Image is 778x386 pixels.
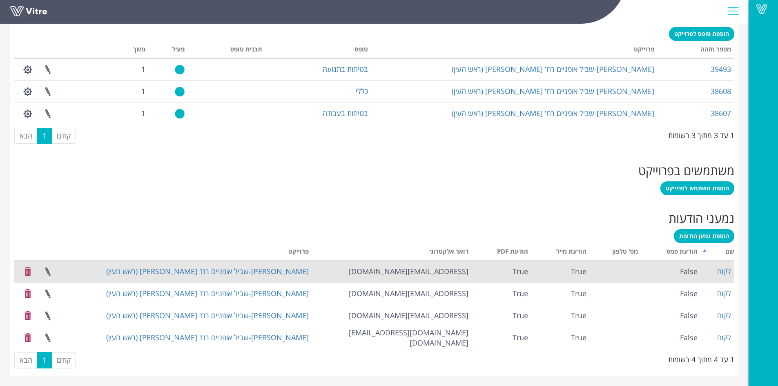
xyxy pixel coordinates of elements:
[472,327,531,349] td: True
[472,245,531,261] th: הודעת PDF
[669,27,734,41] a: הוספת טופס לפרוייקט
[452,64,654,74] a: [PERSON_NAME]-שביל אופניים רח' [PERSON_NAME] (ראש העין)
[110,58,149,80] td: 1
[110,80,149,103] td: 1
[149,43,188,58] th: פעיל
[717,310,731,320] a: לקוח
[323,64,368,74] a: בטיחות בתנועה
[312,261,472,283] td: [EMAIL_ADDRESS][DOMAIN_NAME]
[717,332,731,342] a: לקוח
[175,65,185,75] img: yes
[51,352,76,368] a: קודם
[452,86,654,96] a: [PERSON_NAME]-שביל אופניים רח' [PERSON_NAME] (ראש העין)
[531,305,590,327] td: True
[590,245,642,261] th: מס' טלפון
[674,229,734,243] a: הוספת נמען הודעות
[175,109,185,119] img: yes
[106,288,309,298] a: [PERSON_NAME]-שביל אופניים רח' [PERSON_NAME] (ראש העין)
[188,43,265,58] th: תבנית טופס
[37,352,52,368] a: 1
[312,245,472,261] th: דואר אלקטרוני
[472,261,531,283] td: True
[701,245,734,261] th: שם: activate to sort column descending
[711,108,731,118] a: 38607
[106,266,309,276] a: [PERSON_NAME]-שביל אופניים רח' [PERSON_NAME] (ראש העין)
[312,327,472,349] td: [DOMAIN_NAME][EMAIL_ADDRESS][DOMAIN_NAME]
[312,305,472,327] td: [EMAIL_ADDRESS][DOMAIN_NAME]
[106,310,309,320] a: [PERSON_NAME]-שביל אופניים רח' [PERSON_NAME] (ראש העין)
[472,283,531,305] td: True
[312,283,472,305] td: [EMAIL_ADDRESS][DOMAIN_NAME]
[717,288,731,298] a: לקוח
[641,283,701,305] td: False
[641,245,701,261] th: הודעת סמס
[717,266,731,276] a: לקוח
[711,64,731,74] a: 39493
[472,305,531,327] td: True
[641,261,701,283] td: False
[37,128,52,144] a: 1
[668,127,734,141] div: 1 עד 3 מתוך 3 רשומות
[14,128,38,144] a: הבא
[711,86,731,96] a: 38608
[660,181,734,195] a: הוספת משתמש לפרוייקט
[531,283,590,305] td: True
[14,164,734,177] h2: משתמשים בפרוייקט
[356,86,368,96] a: כללי
[658,43,734,58] th: מספר מזהה
[89,245,312,261] th: פרוייקט
[668,351,734,365] div: 1 עד 4 מתוך 4 רשומות
[371,43,658,58] th: פרוייקט
[323,108,368,118] a: בטיחות בעבודה
[265,43,371,58] th: טופס
[106,332,309,342] a: [PERSON_NAME]-שביל אופניים רח' [PERSON_NAME] (ראש העין)
[452,108,654,118] a: [PERSON_NAME]-שביל אופניים רח' [PERSON_NAME] (ראש העין)
[51,128,76,144] a: קודם
[110,43,149,58] th: משך
[531,261,590,283] td: True
[666,184,729,192] span: הוספת משתמש לפרוייקט
[679,232,729,240] span: הוספת נמען הודעות
[641,327,701,349] td: False
[175,87,185,97] img: yes
[531,327,590,349] td: True
[531,245,590,261] th: הודעת מייל
[641,305,701,327] td: False
[110,103,149,125] td: 1
[674,30,729,38] span: הוספת טופס לפרוייקט
[14,352,38,368] a: הבא
[14,212,734,225] h2: נמעני הודעות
